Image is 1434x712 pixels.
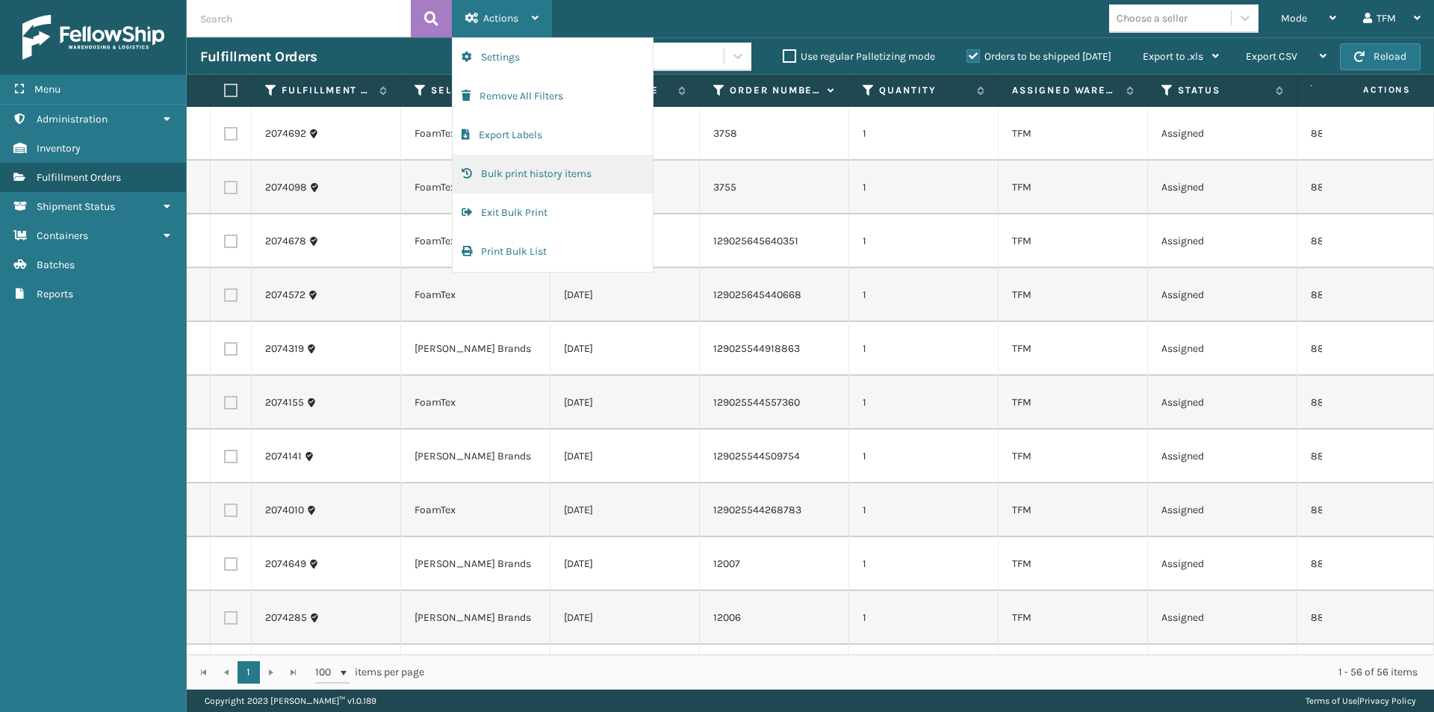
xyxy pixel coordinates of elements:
td: 12006 [700,591,849,645]
td: 1 [849,322,999,376]
div: Choose a seller [1117,10,1188,26]
a: 884306770349 [1311,450,1382,462]
a: 2074155 [265,395,304,410]
td: TFM [999,430,1148,483]
td: [DATE] [550,591,700,645]
a: 884311399460 [1311,288,1379,301]
td: TFM [999,214,1148,268]
td: 129025645440668 [700,268,849,322]
td: 3758 [700,107,849,161]
td: 129025544268783 [700,483,849,537]
td: FoamTex [401,161,550,214]
td: [DATE] [550,645,700,699]
td: [PERSON_NAME] Brands [401,430,550,483]
span: 100 [315,665,338,680]
button: Print Bulk List [453,232,653,271]
td: [DATE] [550,483,700,537]
label: Quantity [879,84,969,97]
button: Export Labels [453,116,653,155]
td: TFM [999,483,1148,537]
td: 129025544509754 [700,430,849,483]
a: 2074285 [265,610,307,625]
span: Export CSV [1246,50,1297,63]
td: 2 [849,645,999,699]
td: TFM [999,161,1148,214]
td: TFM [999,537,1148,591]
td: 1 [849,376,999,430]
label: Order Number [730,84,820,97]
td: [PERSON_NAME] Brands [401,537,550,591]
a: 884312778713 [1311,235,1378,247]
span: Fulfillment Orders [37,171,121,184]
td: [DATE] [550,268,700,322]
a: 884308986699 [1311,611,1385,624]
a: 884304268401 [1311,504,1382,516]
label: Use regular Palletizing mode [783,50,935,63]
td: 129025544557360 [700,376,849,430]
td: [DATE] [550,430,700,483]
span: Batches [37,259,75,271]
label: Orders to be shipped [DATE] [966,50,1111,63]
td: FoamTex [401,376,550,430]
td: Assigned [1148,537,1297,591]
td: [PERSON_NAME] Brands [401,591,550,645]
label: Status [1178,84,1268,97]
a: 2074098 [265,180,307,195]
td: Assigned [1148,376,1297,430]
span: items per page [315,661,424,684]
td: [DATE] [550,537,700,591]
img: logo [22,15,164,60]
td: Assigned [1148,483,1297,537]
a: 2074141 [265,449,302,464]
td: 12007 [700,537,849,591]
a: 2074572 [265,288,305,303]
span: Actions [1316,78,1420,102]
td: TFM [999,322,1148,376]
button: Settings [453,38,653,77]
a: 2074649 [265,557,306,572]
a: Terms of Use [1306,696,1357,706]
td: FoamTex [401,107,550,161]
a: 884307096688 [1311,396,1385,409]
a: 884312226116 [1311,557,1377,570]
label: Assigned Warehouse [1012,84,1119,97]
td: 1 [849,483,999,537]
a: 884312894756 [1311,127,1382,140]
td: TFM [999,268,1148,322]
td: FoamTex [401,268,550,322]
td: TFM [999,645,1148,699]
span: Menu [34,83,60,96]
a: 2074692 [265,126,306,141]
button: Remove All Filters [453,77,653,116]
span: Containers [37,229,88,242]
td: 1 [849,268,999,322]
a: 2074319 [265,341,304,356]
a: 884309380819 [1311,342,1383,355]
span: Mode [1281,12,1307,25]
td: Assigned [1148,591,1297,645]
td: 129025645640351 [700,214,849,268]
label: Seller [431,84,521,97]
button: Reload [1340,43,1421,70]
span: Actions [483,12,518,25]
span: Inventory [37,142,81,155]
td: 1 [849,537,999,591]
a: 1 [238,661,260,684]
td: 12002 [700,645,849,699]
td: 3755 [700,161,849,214]
td: 1 [849,107,999,161]
a: 2074010 [265,503,304,518]
a: 884306180516 [1311,181,1380,194]
td: FoamTex [401,483,550,537]
td: 129025544918863 [700,322,849,376]
a: 2074678 [265,234,306,249]
td: [DATE] [550,322,700,376]
td: [PERSON_NAME] Brands [401,322,550,376]
td: Assigned [1148,322,1297,376]
td: Assigned [1148,107,1297,161]
td: Assigned [1148,214,1297,268]
td: Assigned [1148,430,1297,483]
td: 1 [849,430,999,483]
td: TFM [999,591,1148,645]
td: TFM [999,107,1148,161]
